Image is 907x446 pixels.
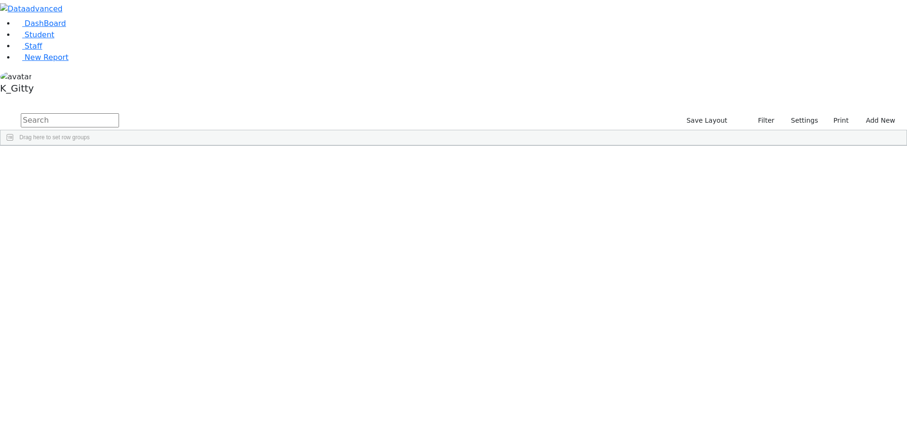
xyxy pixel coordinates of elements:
a: New Report [15,53,68,62]
a: Staff [15,42,42,50]
a: Student [15,30,54,39]
button: Filter [746,113,779,128]
span: DashBoard [25,19,66,28]
span: Student [25,30,54,39]
button: Print [822,113,853,128]
button: Settings [779,113,822,128]
button: Save Layout [682,113,731,128]
a: DashBoard [15,19,66,28]
span: New Report [25,53,68,62]
span: Drag here to set row groups [19,134,90,141]
input: Search [21,113,119,127]
span: Staff [25,42,42,50]
button: Add New [856,113,899,128]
